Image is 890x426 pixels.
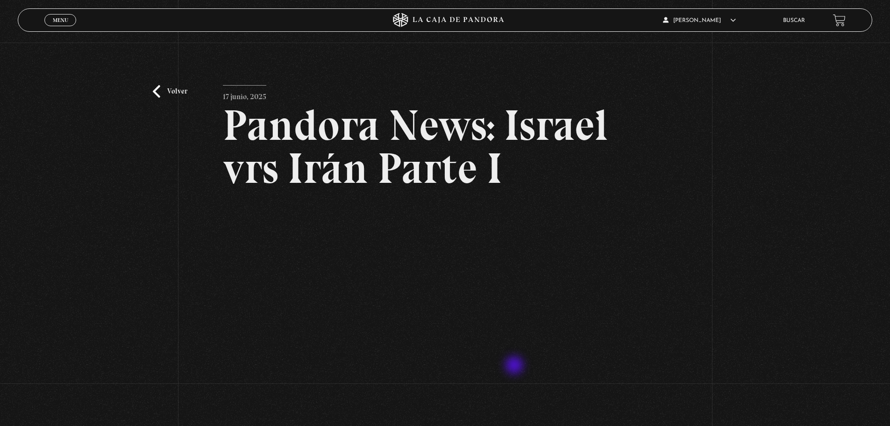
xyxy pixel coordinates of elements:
[783,18,805,23] a: Buscar
[663,18,736,23] span: [PERSON_NAME]
[53,17,68,23] span: Menu
[50,25,71,32] span: Cerrar
[223,85,266,104] p: 17 junio, 2025
[833,14,846,27] a: View your shopping cart
[223,104,667,190] h2: Pandora News: Israel vrs Irán Parte I
[153,85,187,98] a: Volver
